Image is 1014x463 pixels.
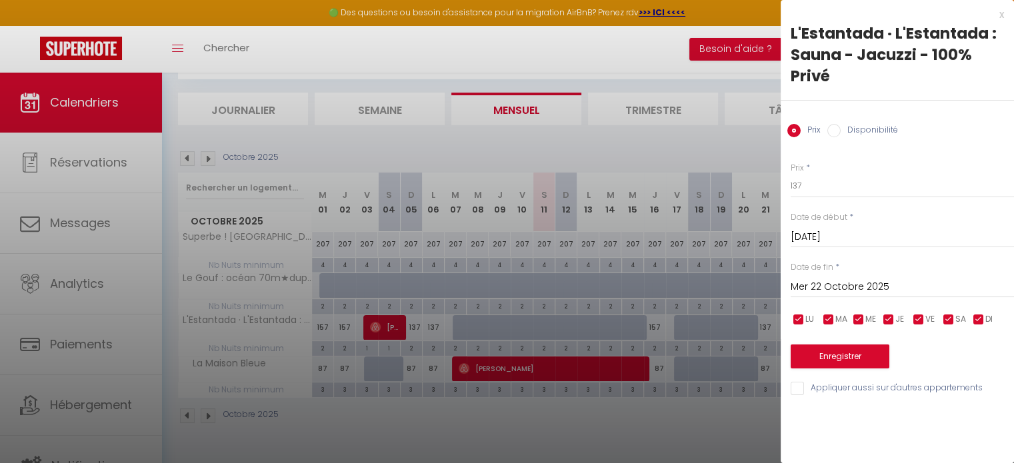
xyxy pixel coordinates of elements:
[791,162,804,175] label: Prix
[925,313,935,326] span: VE
[791,344,889,368] button: Enregistrer
[781,7,1004,23] div: x
[791,23,1004,87] div: L'Estantada · L'Estantada : Sauna - Jacuzzi - 100% Privé
[835,313,847,326] span: MA
[791,211,847,224] label: Date de début
[805,313,814,326] span: LU
[895,313,904,326] span: JE
[841,124,898,139] label: Disponibilité
[865,313,876,326] span: ME
[955,313,966,326] span: SA
[801,124,821,139] label: Prix
[791,261,833,274] label: Date de fin
[985,313,993,326] span: DI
